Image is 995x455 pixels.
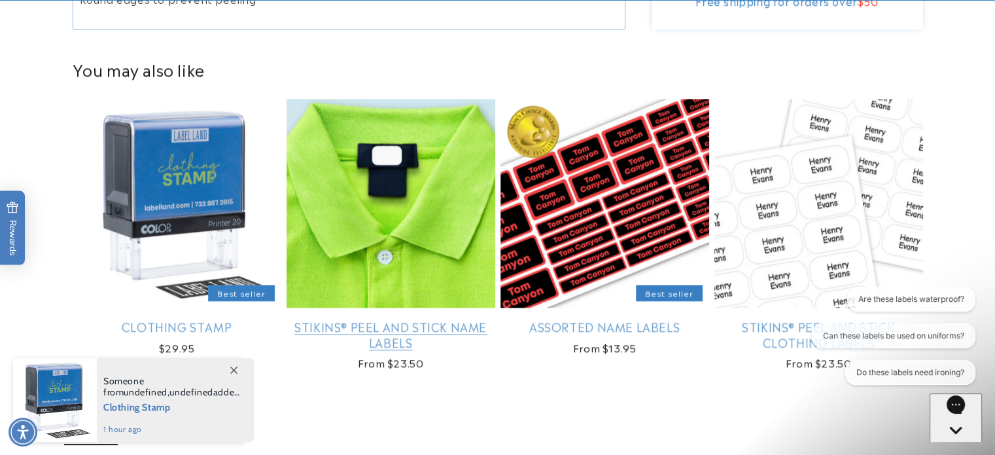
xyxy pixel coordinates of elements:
iframe: Gorgias live chat messenger [930,393,982,442]
span: Rewards [7,201,19,255]
a: Stikins® Peel and Stick Name Labels [287,319,495,350]
div: Accessibility Menu [9,418,37,446]
span: undefined [169,386,213,398]
h2: You may also like [73,59,923,79]
span: Clothing Stamp [103,398,240,414]
span: Someone from , added this product to their cart. [103,376,240,398]
span: undefined [124,386,167,398]
a: Stikins® Peel and Stick Clothing Labels [714,319,923,350]
span: 1 hour ago [103,424,240,435]
iframe: Gorgias live chat conversation starters [801,287,982,396]
iframe: Sign Up via Text for Offers [10,350,166,390]
a: Assorted Name Labels [500,319,709,334]
a: Clothing Stamp [73,319,281,334]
